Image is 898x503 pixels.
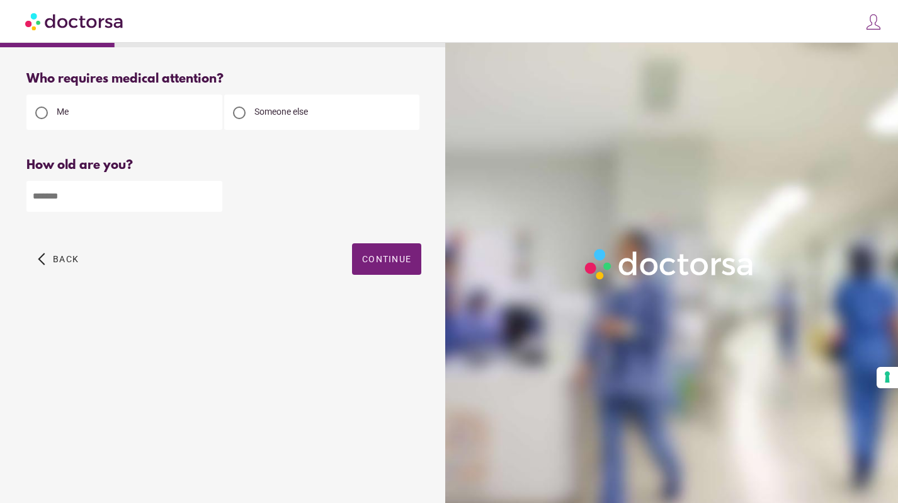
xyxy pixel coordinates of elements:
span: Me [57,107,69,117]
button: arrow_back_ios Back [33,243,84,275]
img: Doctorsa.com [25,7,125,35]
span: Someone else [254,107,308,117]
span: Back [53,254,79,264]
button: Continue [352,243,421,275]
div: Who requires medical attention? [26,72,421,86]
button: Your consent preferences for tracking technologies [877,367,898,388]
div: How old are you? [26,158,421,173]
span: Continue [362,254,411,264]
img: icons8-customer-100.png [865,13,882,31]
img: Logo-Doctorsa-trans-White-partial-flat.png [580,244,759,284]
